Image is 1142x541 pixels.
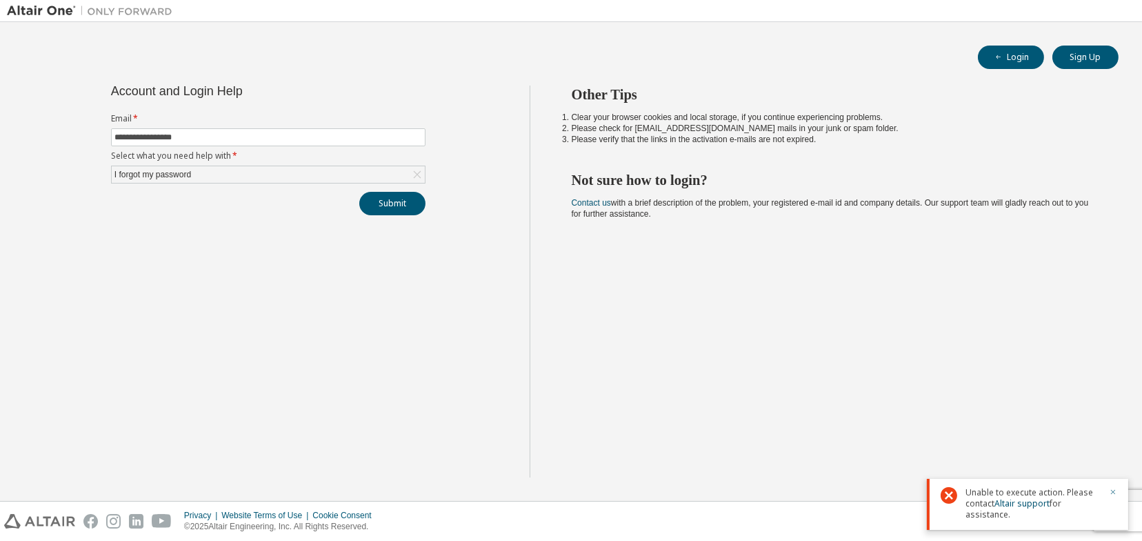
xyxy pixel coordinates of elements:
[152,514,172,529] img: youtube.svg
[111,150,425,161] label: Select what you need help with
[572,171,1094,189] h2: Not sure how to login?
[111,113,425,124] label: Email
[7,4,179,18] img: Altair One
[112,167,193,182] div: I forgot my password
[184,510,221,521] div: Privacy
[221,510,312,521] div: Website Terms of Use
[572,198,611,208] a: Contact us
[106,514,121,529] img: instagram.svg
[184,521,380,533] p: © 2025 Altair Engineering, Inc. All Rights Reserved.
[994,498,1050,509] a: Altair support
[1052,46,1119,69] button: Sign Up
[112,166,425,183] div: I forgot my password
[111,86,363,97] div: Account and Login Help
[572,134,1094,145] li: Please verify that the links in the activation e-mails are not expired.
[965,487,1101,520] span: Unable to execute action. Please contact for assistance.
[572,123,1094,134] li: Please check for [EMAIL_ADDRESS][DOMAIN_NAME] mails in your junk or spam folder.
[978,46,1044,69] button: Login
[572,112,1094,123] li: Clear your browser cookies and local storage, if you continue experiencing problems.
[572,198,1089,219] span: with a brief description of the problem, your registered e-mail id and company details. Our suppo...
[572,86,1094,104] h2: Other Tips
[129,514,143,529] img: linkedin.svg
[312,510,379,521] div: Cookie Consent
[83,514,98,529] img: facebook.svg
[359,192,425,215] button: Submit
[4,514,75,529] img: altair_logo.svg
